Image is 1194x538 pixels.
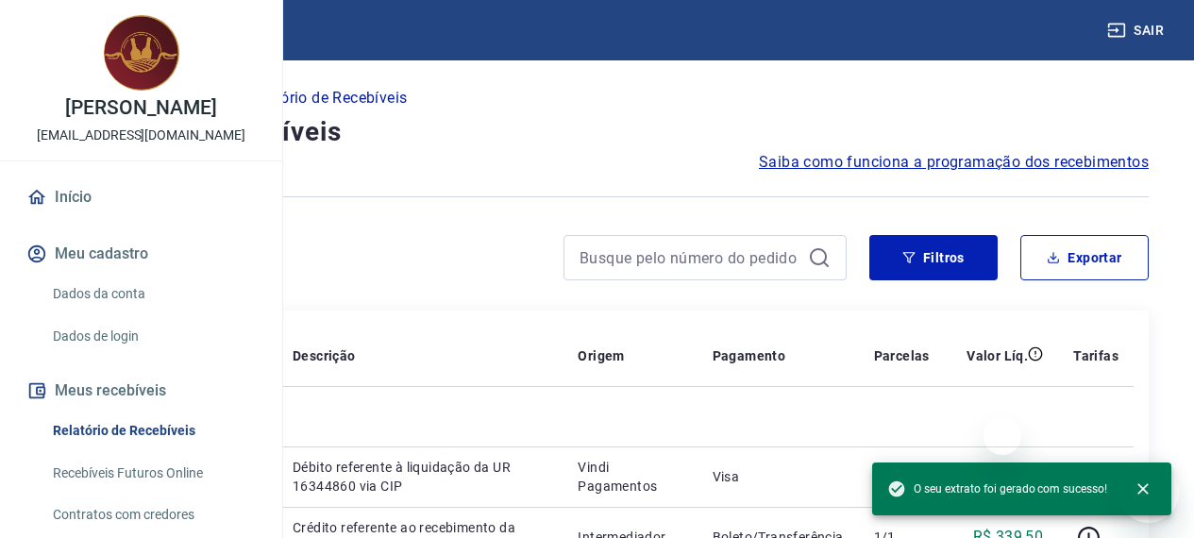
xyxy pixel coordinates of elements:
p: Pagamento [713,346,786,365]
p: [EMAIL_ADDRESS][DOMAIN_NAME] [37,126,245,145]
p: Visa [713,467,844,486]
p: Tarifas [1073,346,1118,365]
iframe: Fechar mensagem [984,417,1021,455]
img: 40f13b20-c2ef-46f4-95a1-97067c916dc5.jpeg [104,15,179,91]
button: Meus recebíveis [23,370,260,412]
p: Relatório de Recebíveis [244,87,407,109]
span: O seu extrato foi gerado com sucesso! [887,479,1107,498]
button: Meu cadastro [23,233,260,275]
iframe: Botão para abrir a janela de mensagens [1118,462,1179,523]
p: Valor Líq. [967,346,1028,365]
a: Relatório de Recebíveis [45,412,260,450]
button: Filtros [869,235,998,280]
a: Saiba como funciona a programação dos recebimentos [759,151,1149,174]
h4: Relatório de Recebíveis [45,113,1149,151]
a: Dados de login [45,317,260,356]
a: Recebíveis Futuros Online [45,454,260,493]
a: Contratos com credores [45,496,260,534]
p: Débito referente à liquidação da UR 16344860 via CIP [293,458,547,496]
a: Início [23,177,260,218]
button: Sair [1103,13,1171,48]
p: Vindi Pagamentos [578,458,681,496]
input: Busque pelo número do pedido [580,244,800,272]
p: Origem [578,346,624,365]
button: Exportar [1020,235,1149,280]
a: Dados da conta [45,275,260,313]
p: [PERSON_NAME] [65,98,216,118]
p: Parcelas [874,346,930,365]
p: Descrição [293,346,356,365]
